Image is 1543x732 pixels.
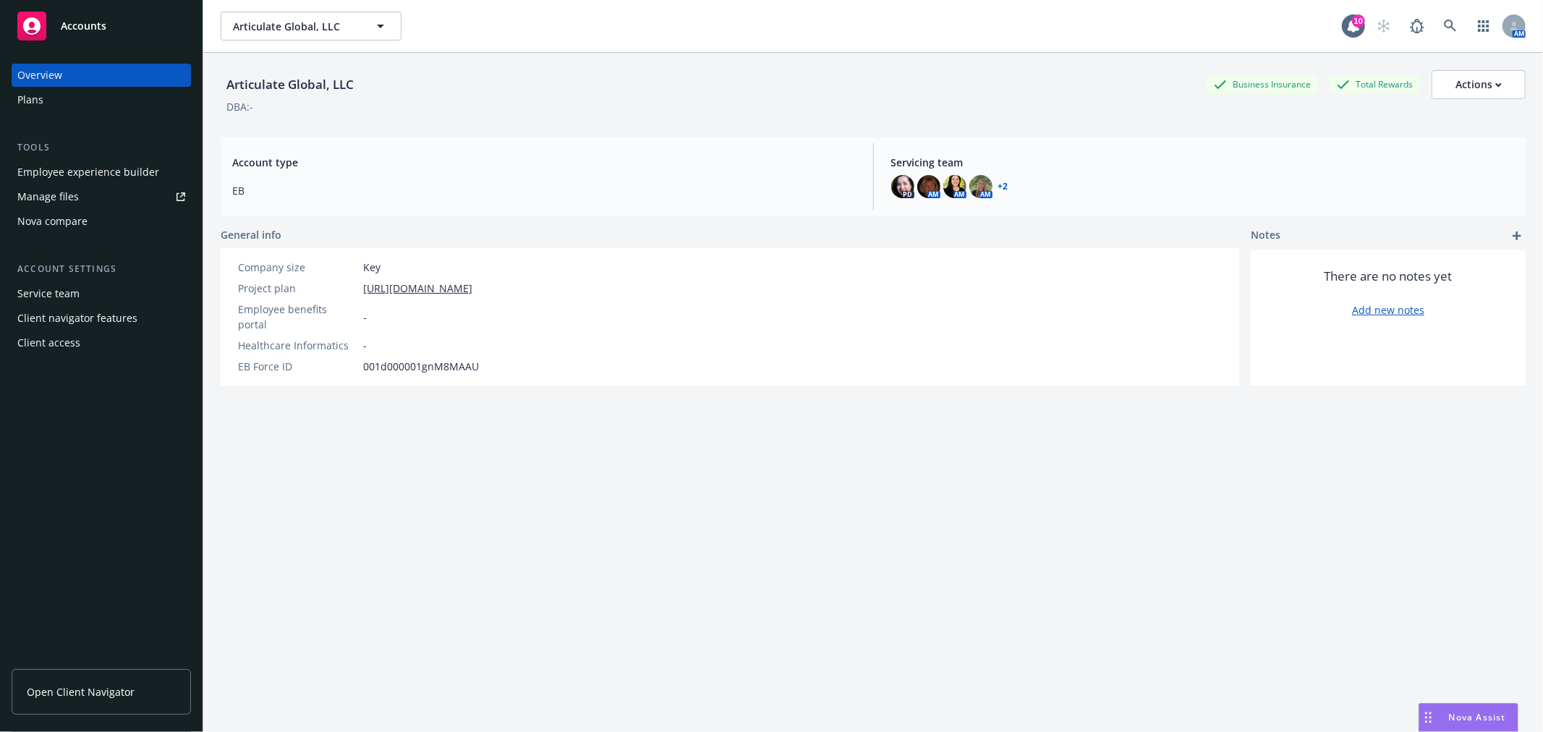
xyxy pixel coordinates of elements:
[1419,703,1518,732] button: Nova Assist
[1369,12,1398,41] a: Start snowing
[232,155,856,170] span: Account type
[1469,12,1498,41] a: Switch app
[232,183,856,198] span: EB
[221,75,360,94] div: Articulate Global, LLC
[1330,75,1420,93] div: Total Rewards
[1508,227,1526,244] a: add
[1436,12,1465,41] a: Search
[221,12,401,41] button: Articulate Global, LLC
[943,175,966,198] img: photo
[1352,302,1424,318] a: Add new notes
[363,310,367,325] span: -
[12,185,191,208] a: Manage files
[1207,75,1318,93] div: Business Insurance
[1325,268,1453,285] span: There are no notes yet
[1403,12,1432,41] a: Report a Bug
[233,19,358,34] span: Articulate Global, LLC
[27,684,135,699] span: Open Client Navigator
[238,338,357,353] div: Healthcare Informatics
[363,281,472,296] a: [URL][DOMAIN_NAME]
[238,260,357,275] div: Company size
[12,140,191,155] div: Tools
[12,262,191,276] div: Account settings
[363,359,479,374] span: 001d000001gnM8MAAU
[891,175,914,198] img: photo
[61,20,106,32] span: Accounts
[998,182,1008,191] a: +2
[17,64,62,87] div: Overview
[12,6,191,46] a: Accounts
[12,282,191,305] a: Service team
[12,307,191,330] a: Client navigator features
[12,210,191,233] a: Nova compare
[1455,71,1502,98] div: Actions
[17,88,43,111] div: Plans
[891,155,1515,170] span: Servicing team
[238,359,357,374] div: EB Force ID
[17,161,159,184] div: Employee experience builder
[1432,70,1526,99] button: Actions
[12,64,191,87] a: Overview
[226,99,253,114] div: DBA: -
[17,307,137,330] div: Client navigator features
[12,88,191,111] a: Plans
[363,338,367,353] span: -
[1251,227,1280,244] span: Notes
[17,185,79,208] div: Manage files
[12,161,191,184] a: Employee experience builder
[238,302,357,332] div: Employee benefits portal
[221,227,281,242] span: General info
[12,331,191,354] a: Client access
[969,175,992,198] img: photo
[17,331,80,354] div: Client access
[17,210,88,233] div: Nova compare
[238,281,357,296] div: Project plan
[917,175,940,198] img: photo
[17,282,80,305] div: Service team
[363,260,381,275] span: Key
[1449,711,1506,723] span: Nova Assist
[1352,14,1365,27] div: 10
[1419,704,1437,731] div: Drag to move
